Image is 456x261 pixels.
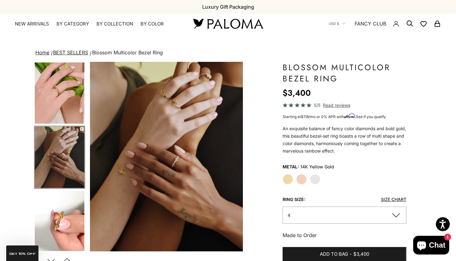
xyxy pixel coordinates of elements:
button: USD $ [329,21,345,26]
div: Item 6 of 16 [90,62,243,251]
img: #YellowGold #RoseGold [35,191,84,252]
span: USD $ [329,21,339,26]
nav: Primary navigation [15,21,178,27]
span: GET 10% Off [9,252,36,255]
img: #YellowGold #RoseGold #WhiteGold [35,126,84,188]
a: NEW ARRIVALS [15,21,49,27]
span: Blossom Multicolor Bezel Ring [92,49,163,56]
video: #YellowGold #RoseGold #WhiteGold [90,62,243,251]
span: Add to bag [320,250,348,258]
a: Home [35,49,49,56]
a: BEST SELLERS [53,49,88,56]
summary: By Category [56,21,89,27]
button: Go to item 6 [34,126,85,189]
legend: Ring Size: [283,195,306,204]
div: GET 10% Off [6,245,38,261]
nav: breadcrumbs [34,48,422,57]
span: 5/5 [314,102,320,109]
legend: Metal: [283,162,299,172]
summary: By Collection [96,21,133,27]
span: Read reviews [323,102,350,109]
a: FANCY CLUB [355,20,386,28]
span: Affirm [344,114,355,118]
button: 4 [283,207,406,224]
inbox-online-store-chat: Shopify online store chat [411,236,451,256]
span: 4 [288,213,290,218]
a: Size Chart [381,197,406,202]
span: $3,400 [353,250,369,258]
p: Made to Order [283,231,406,239]
a: See if you qualify - Learn more about Affirm Financing (opens in modal) [356,114,386,119]
nav: Secondary navigation [329,14,441,34]
button: Go to item 5 [34,62,85,124]
span: Starting at /mo or 0% APR with . [283,114,386,119]
p: Luxury Gift Packaging [202,3,254,11]
span: $118 [301,114,309,119]
summary: By Color [141,21,164,27]
a: 5/5 Read reviews [283,102,406,109]
sale-price: $3,400 [283,87,311,99]
button: Go to item 7 [34,190,85,253]
h1: Blossom Multicolor Bezel Ring [283,62,406,84]
p: An exquisite balance of fancy color diamonds and bold gold, this beautiful bezel-set ring boasts ... [283,125,406,155]
variant-option-value: 14K Yellow Gold [300,162,334,172]
img: #YellowGold #RoseGold #WhiteGold [35,62,84,124]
